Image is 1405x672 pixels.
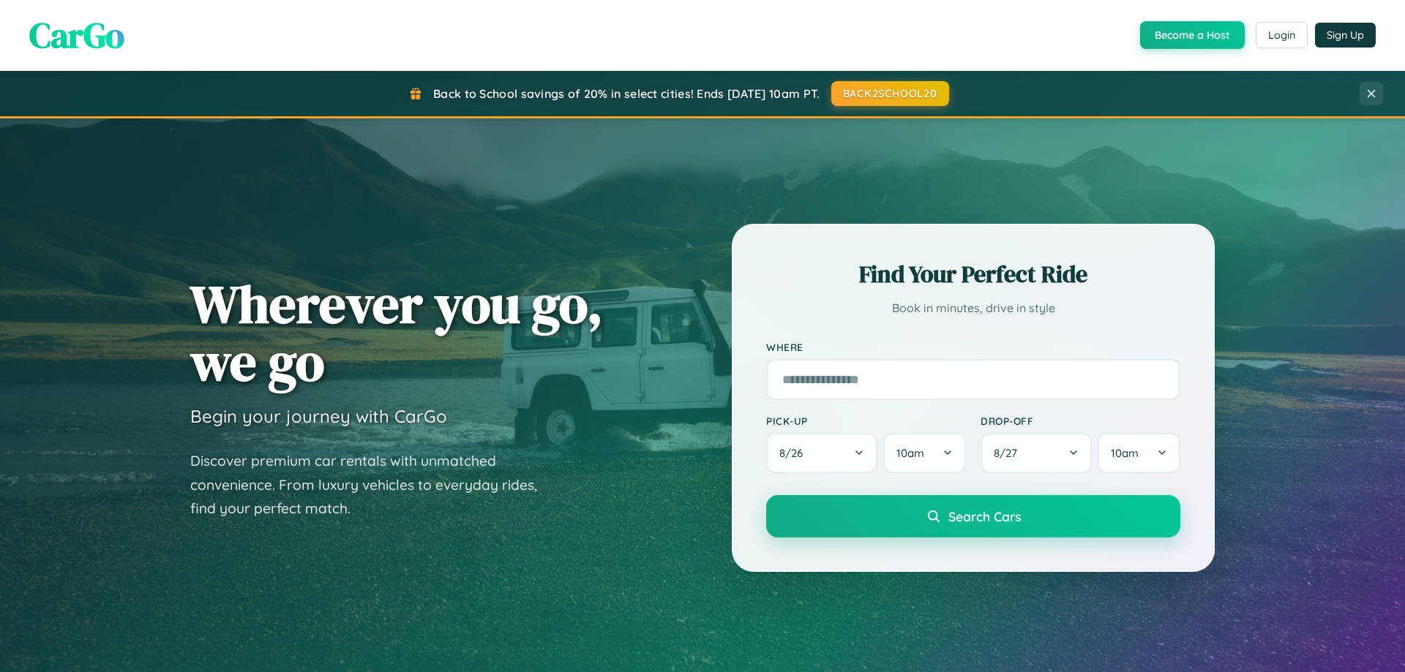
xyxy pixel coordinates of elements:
span: CarGo [29,11,124,59]
span: Back to School savings of 20% in select cities! Ends [DATE] 10am PT. [433,86,820,101]
button: Sign Up [1315,23,1376,48]
button: Search Cars [766,495,1180,537]
span: 8 / 27 [994,446,1024,460]
p: Book in minutes, drive in style [766,298,1180,319]
label: Where [766,341,1180,353]
span: 10am [1111,446,1139,460]
label: Drop-off [981,415,1180,427]
p: Discover premium car rentals with unmatched convenience. From luxury vehicles to everyday rides, ... [190,449,556,521]
h1: Wherever you go, we go [190,275,603,390]
button: Login [1256,22,1308,48]
button: 8/26 [766,433,877,473]
h2: Find Your Perfect Ride [766,258,1180,290]
span: Search Cars [948,508,1021,524]
label: Pick-up [766,415,966,427]
button: 8/27 [981,433,1092,473]
button: BACK2SCHOOL20 [831,81,949,106]
h3: Begin your journey with CarGo [190,405,447,427]
button: Become a Host [1140,21,1245,49]
span: 8 / 26 [779,446,810,460]
button: 10am [1098,433,1180,473]
span: 10am [896,446,924,460]
button: 10am [883,433,966,473]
